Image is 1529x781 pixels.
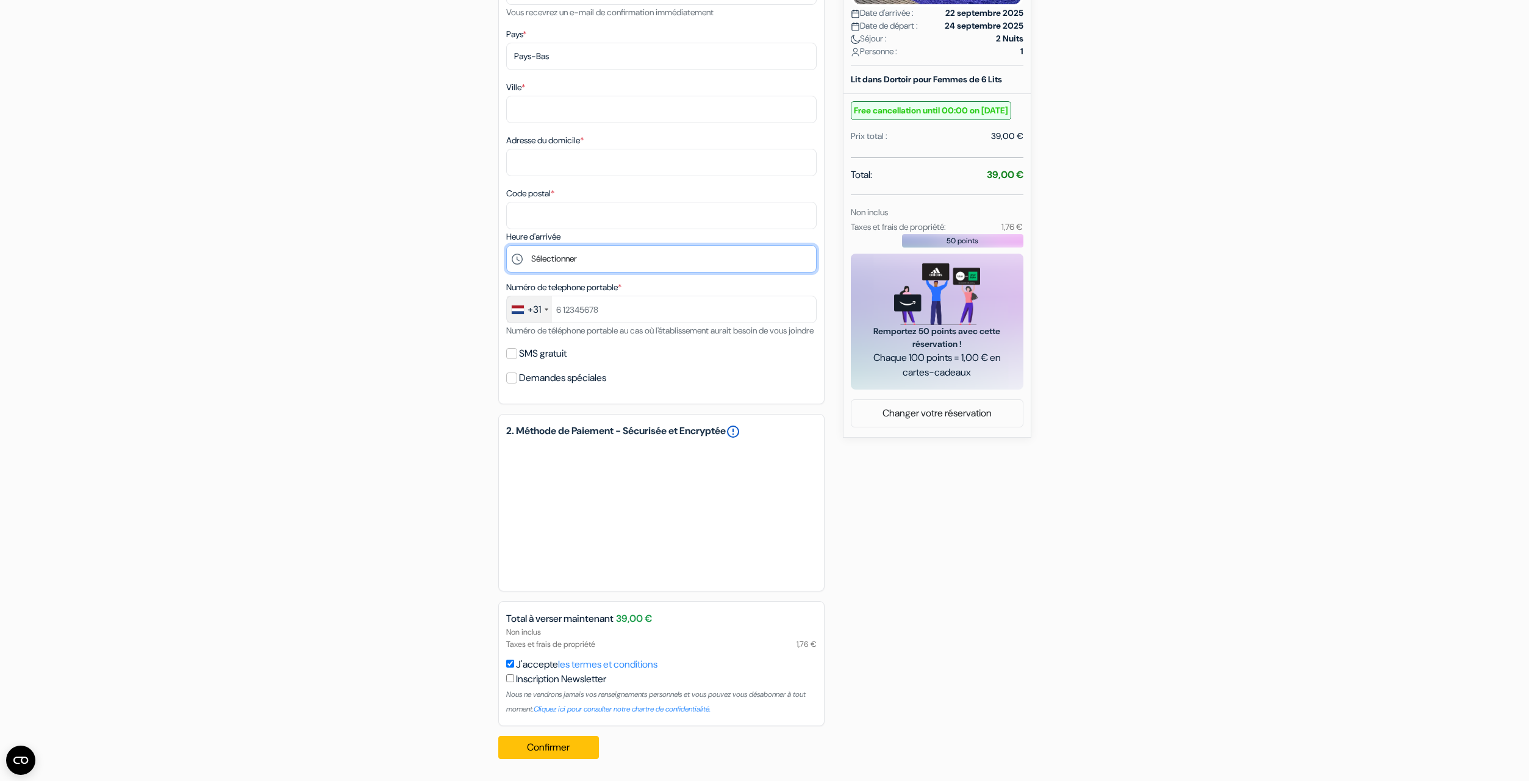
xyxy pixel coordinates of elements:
[945,7,1023,20] strong: 22 septembre 2025
[726,424,740,439] a: error_outline
[519,369,606,387] label: Demandes spéciales
[506,230,560,243] label: Heure d'arrivée
[506,7,714,18] small: Vous recevrez un e-mail de confirmation immédiatement
[1001,221,1023,232] small: 1,76 €
[851,101,1011,120] small: Free cancellation until 00:00 on [DATE]
[6,746,35,775] button: Open CMP widget
[516,672,606,686] label: Inscription Newsletter
[506,296,817,323] input: 6 12345678
[506,612,614,626] span: Total à verser maintenant
[851,9,860,18] img: calendar.svg
[851,221,946,232] small: Taxes et frais de propriété:
[851,22,860,31] img: calendar.svg
[894,263,980,325] img: gift_card_hero_new.png
[504,441,819,583] iframe: Cadre de saisie sécurisé pour le paiement
[851,20,918,32] span: Date de départ :
[996,32,1023,45] strong: 2 Nuits
[851,7,914,20] span: Date d'arrivée :
[506,81,525,94] label: Ville
[851,402,1023,425] a: Changer votre réservation
[506,134,584,147] label: Adresse du domicile
[851,35,860,44] img: moon.svg
[498,736,600,759] button: Confirmer
[506,424,817,439] h5: 2. Méthode de Paiement - Sécurisée et Encryptée
[1020,45,1023,58] strong: 1
[947,235,978,246] span: 50 points
[865,325,1009,351] span: Remportez 50 points avec cette réservation !
[991,130,1023,143] div: 39,00 €
[528,302,541,317] div: +31
[519,345,567,362] label: SMS gratuit
[851,207,888,218] small: Non inclus
[506,325,814,336] small: Numéro de téléphone portable au cas où l'établissement aurait besoin de vous joindre
[506,28,526,41] label: Pays
[506,187,554,200] label: Code postal
[851,45,897,58] span: Personne :
[516,657,657,672] label: J'accepte
[851,48,860,57] img: user_icon.svg
[865,351,1009,380] span: Chaque 100 points = 1,00 € en cartes-cadeaux
[987,168,1023,181] strong: 39,00 €
[851,74,1002,85] b: Lit dans Dortoir pour Femmes de 6 Lits
[945,20,1023,32] strong: 24 septembre 2025
[506,281,621,294] label: Numéro de telephone portable
[558,658,657,671] a: les termes et conditions
[851,32,887,45] span: Séjour :
[507,296,552,323] div: Netherlands (Nederland): +31
[616,612,652,626] span: 39,00 €
[499,626,824,649] div: Non inclus Taxes et frais de propriété
[506,690,806,714] small: Nous ne vendrons jamais vos renseignements personnels et vous pouvez vous désabonner à tout moment.
[534,704,711,714] a: Cliquez ici pour consulter notre chartre de confidentialité.
[851,130,887,143] div: Prix total :
[797,638,817,650] span: 1,76 €
[851,168,872,182] span: Total:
